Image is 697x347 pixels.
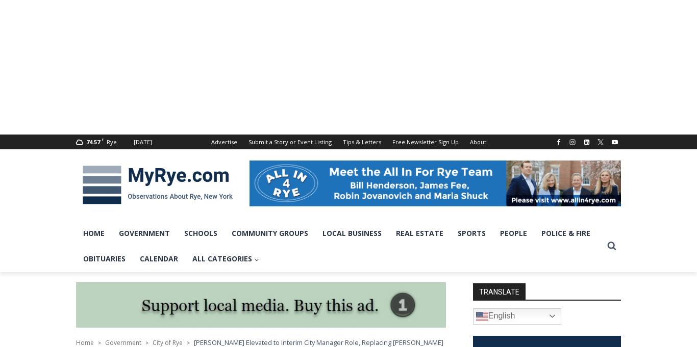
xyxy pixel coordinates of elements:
a: English [473,308,561,325]
a: Local Business [315,221,389,246]
a: Instagram [566,136,579,148]
span: > [145,339,148,346]
span: F [102,137,104,142]
span: All Categories [192,253,259,264]
img: MyRye.com [76,158,239,211]
a: Police & Fire [534,221,598,246]
a: Free Newsletter Sign Up [387,135,464,149]
a: Schools [177,221,225,246]
a: Tips & Letters [337,135,387,149]
img: en [476,310,488,323]
div: Rye [107,138,117,147]
a: Government [112,221,177,246]
img: All in for Rye [250,161,621,206]
a: About [464,135,492,149]
a: YouTube [609,136,621,148]
a: All Categories [185,246,266,272]
a: Advertise [206,135,243,149]
span: 74.57 [86,138,100,146]
button: View Search Form [603,237,621,255]
a: Home [76,221,112,246]
a: Submit a Story or Event Listing [243,135,337,149]
span: > [187,339,190,346]
strong: TRANSLATE [473,283,526,300]
nav: Primary Navigation [76,221,603,272]
img: support local media, buy this ad [76,282,446,328]
a: Calendar [133,246,185,272]
nav: Secondary Navigation [206,135,492,149]
div: [DATE] [134,138,152,147]
a: City of Rye [153,338,183,347]
a: Obituaries [76,246,133,272]
a: X [594,136,607,148]
a: Sports [451,221,493,246]
span: > [98,339,101,346]
a: Home [76,338,94,347]
a: Real Estate [389,221,451,246]
a: Facebook [553,136,565,148]
a: Linkedin [581,136,593,148]
span: [PERSON_NAME] Elevated to Interim City Manager Role, Replacing [PERSON_NAME] [194,338,443,347]
a: People [493,221,534,246]
a: Community Groups [225,221,315,246]
a: Government [105,338,141,347]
